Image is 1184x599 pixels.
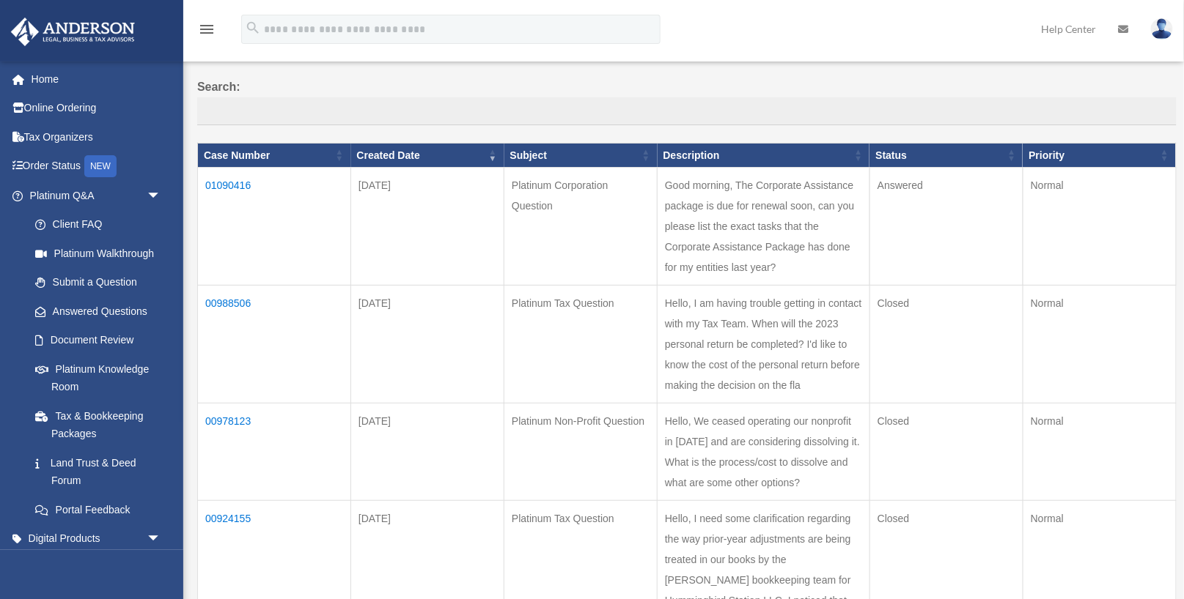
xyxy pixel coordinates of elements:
[147,524,176,554] span: arrow_drop_down
[869,403,1023,501] td: Closed
[1151,18,1173,40] img: User Pic
[21,495,176,524] a: Portal Feedback
[21,326,176,355] a: Document Review
[869,286,1023,403] td: Closed
[658,403,870,501] td: Hello, We ceased operating our nonprofit in [DATE] and are considering dissolving it. What is the...
[21,268,176,297] a: Submit a Question
[147,181,176,211] span: arrow_drop_down
[7,18,139,46] img: Anderson Advisors Platinum Portal
[504,286,658,403] td: Platinum Tax Question
[198,26,216,38] a: menu
[198,286,351,403] td: 00988506
[198,143,351,168] th: Case Number: activate to sort column ascending
[198,403,351,501] td: 00978123
[351,168,504,286] td: [DATE]
[1023,143,1176,168] th: Priority: activate to sort column ascending
[10,524,183,554] a: Digital Productsarrow_drop_down
[658,168,870,286] td: Good morning, The Corporate Assistance package is due for renewal soon, can you please list the e...
[1023,403,1176,501] td: Normal
[197,77,1177,125] label: Search:
[245,20,261,36] i: search
[10,64,183,94] a: Home
[869,168,1023,286] td: Answered
[658,286,870,403] td: Hello, I am having trouble getting in contact with my Tax Team. When will the 2023 personal retur...
[84,155,117,177] div: NEW
[504,403,658,501] td: Platinum Non-Profit Question
[10,181,176,210] a: Platinum Q&Aarrow_drop_down
[198,168,351,286] td: 01090416
[21,210,176,239] a: Client FAQ
[21,354,176,401] a: Platinum Knowledge Room
[504,168,658,286] td: Platinum Corporation Question
[10,122,183,152] a: Tax Organizers
[10,94,183,123] a: Online Ordering
[21,239,176,268] a: Platinum Walkthrough
[197,97,1177,125] input: Search:
[351,143,504,168] th: Created Date: activate to sort column ascending
[10,152,183,182] a: Order StatusNEW
[658,143,870,168] th: Description: activate to sort column ascending
[1023,286,1176,403] td: Normal
[504,143,658,168] th: Subject: activate to sort column ascending
[21,401,176,448] a: Tax & Bookkeeping Packages
[1023,168,1176,286] td: Normal
[351,403,504,501] td: [DATE]
[351,286,504,403] td: [DATE]
[869,143,1023,168] th: Status: activate to sort column ascending
[198,21,216,38] i: menu
[21,297,169,326] a: Answered Questions
[21,448,176,495] a: Land Trust & Deed Forum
